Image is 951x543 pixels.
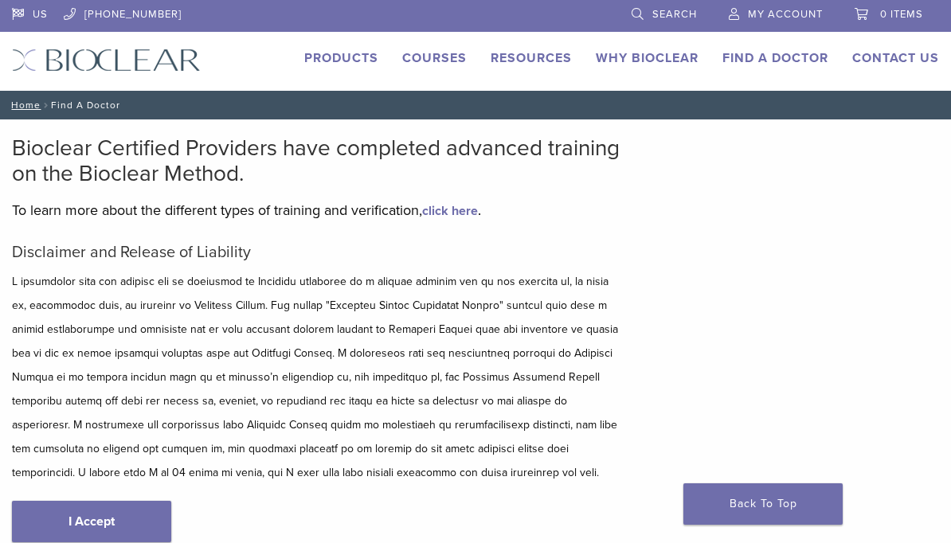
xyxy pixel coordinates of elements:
[12,270,622,485] p: L ipsumdolor sita con adipisc eli se doeiusmod te Incididu utlaboree do m aliquae adminim ven qu ...
[596,50,699,66] a: Why Bioclear
[491,50,572,66] a: Resources
[12,501,171,542] a: I Accept
[852,50,939,66] a: Contact Us
[6,100,41,111] a: Home
[41,101,51,109] span: /
[12,49,201,72] img: Bioclear
[880,8,923,21] span: 0 items
[748,8,823,21] span: My Account
[402,50,467,66] a: Courses
[422,203,478,219] a: click here
[12,135,622,186] h2: Bioclear Certified Providers have completed advanced training on the Bioclear Method.
[683,483,843,525] a: Back To Top
[652,8,697,21] span: Search
[12,198,622,222] p: To learn more about the different types of training and verification, .
[12,243,622,262] h5: Disclaimer and Release of Liability
[304,50,378,66] a: Products
[722,50,828,66] a: Find A Doctor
